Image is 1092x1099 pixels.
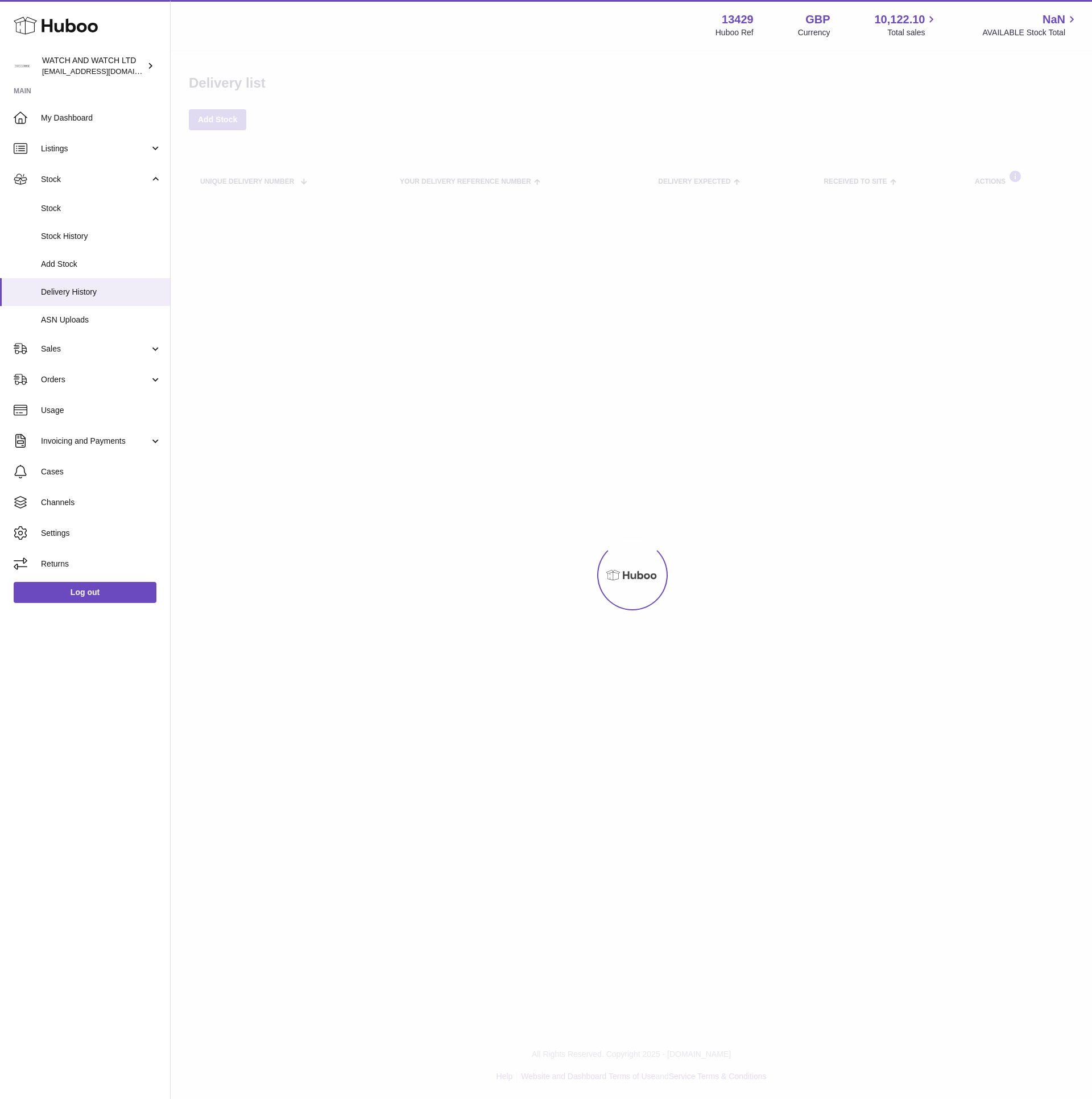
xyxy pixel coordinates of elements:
span: Returns [41,559,162,569]
span: Delivery History [41,287,162,298]
span: My Dashboard [41,113,162,123]
span: Listings [41,143,150,154]
div: Huboo Ref [715,27,754,38]
div: Currency [798,27,830,38]
a: Log out [14,582,156,602]
span: Stock [41,174,150,185]
span: Add Stock [41,259,162,270]
img: baris@watchandwatch.co.uk [14,57,31,75]
span: Orders [41,374,150,385]
span: Total sales [887,27,938,38]
strong: GBP [805,12,830,27]
span: ASN Uploads [41,315,162,325]
div: WATCH AND WATCH LTD [42,55,144,77]
span: 10,122.10 [874,12,925,27]
span: Usage [41,405,162,416]
span: Sales [41,344,150,354]
span: Stock History [41,231,162,242]
span: Invoicing and Payments [41,436,150,447]
a: 10,122.10 Total sales [874,12,938,38]
strong: 13429 [722,12,754,27]
span: Cases [41,466,162,477]
span: Stock [41,203,162,214]
span: [EMAIL_ADDRESS][DOMAIN_NAME] [42,67,167,76]
a: NaN AVAILABLE Stock Total [982,12,1078,38]
span: AVAILABLE Stock Total [982,27,1078,38]
span: NaN [1043,12,1065,27]
span: Channels [41,497,162,508]
span: Settings [41,528,162,539]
